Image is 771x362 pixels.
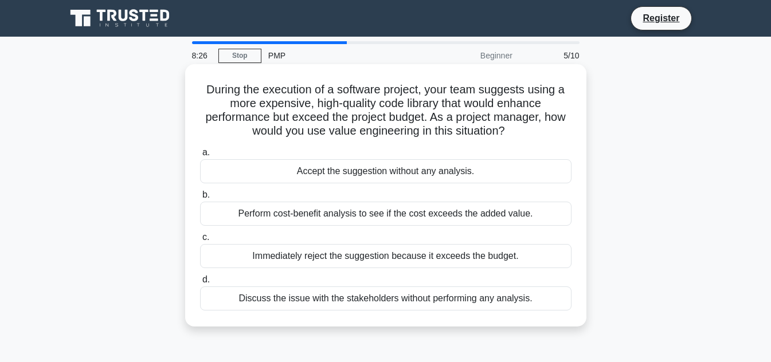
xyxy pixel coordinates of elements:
div: PMP [261,44,419,67]
div: Discuss the issue with the stakeholders without performing any analysis. [200,286,572,310]
h5: During the execution of a software project, your team suggests using a more expensive, high-quali... [199,82,573,139]
div: 5/10 [519,44,586,67]
div: Beginner [419,44,519,67]
div: 8:26 [185,44,218,67]
span: b. [202,190,210,199]
div: Accept the suggestion without any analysis. [200,159,572,183]
div: Immediately reject the suggestion because it exceeds the budget. [200,244,572,268]
span: c. [202,232,209,242]
a: Register [636,11,686,25]
span: a. [202,147,210,157]
div: Perform cost-benefit analysis to see if the cost exceeds the added value. [200,202,572,226]
span: d. [202,274,210,284]
a: Stop [218,49,261,63]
